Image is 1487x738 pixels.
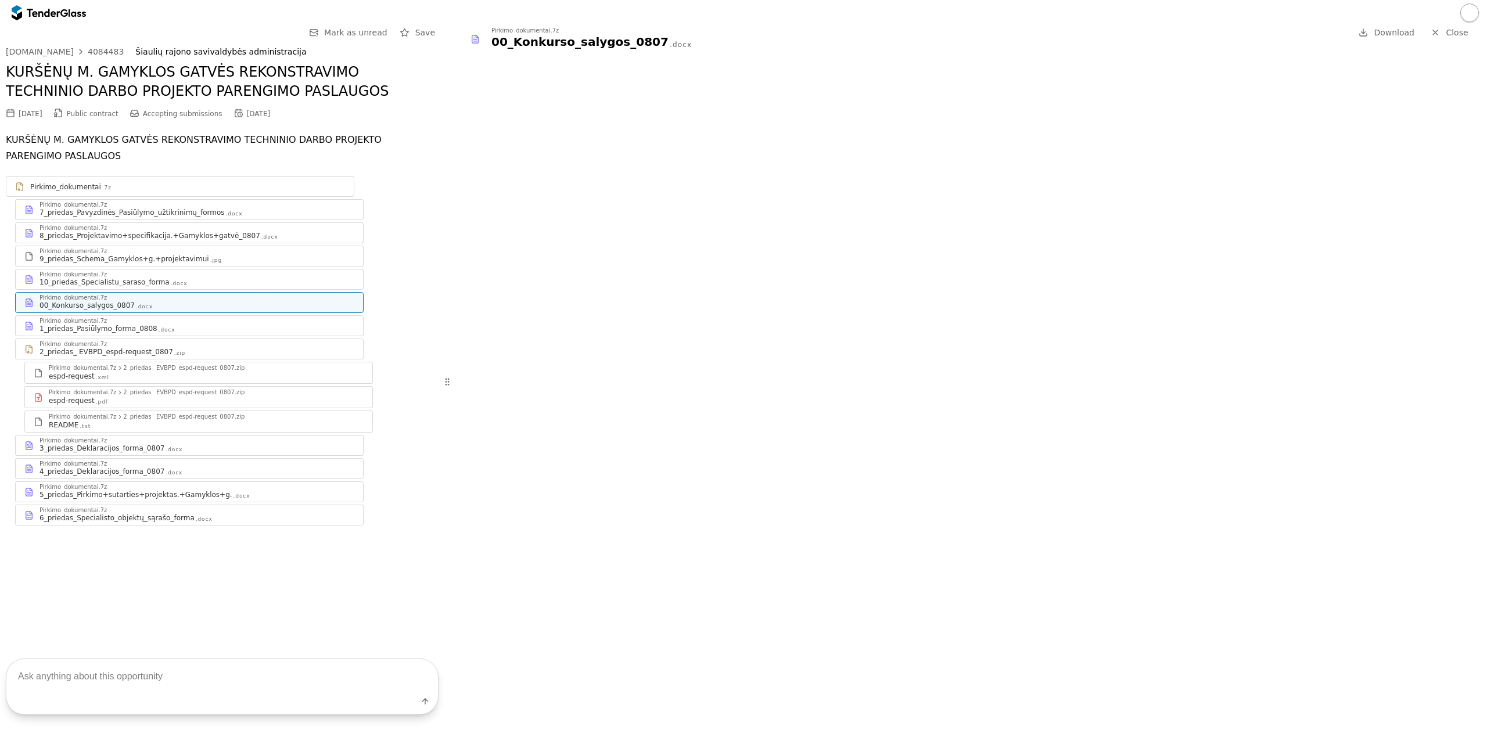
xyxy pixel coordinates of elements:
[15,292,364,313] a: Pirkimo_dokumentai.7z00_Konkurso_salygos_0807.docx
[397,26,439,40] button: Save
[210,257,222,264] div: .jpg
[15,435,364,456] a: Pirkimo_dokumentai.7z3_priedas_Deklaracijos_forma_0807.docx
[24,386,373,408] a: Pirkimo_dokumentai.7z2_priedas_ EVBPD_espd-request_0807.zipespd-request.pdf
[39,467,164,476] div: 4_priedas_Deklaracijos_forma_0807
[6,47,124,56] a: [DOMAIN_NAME]4084483
[39,484,107,490] div: Pirkimo_dokumentai.7z
[39,318,107,324] div: Pirkimo_dokumentai.7z
[30,182,101,192] div: Pirkimo_dokumentai
[6,63,439,102] h2: KURŠĖNŲ M. GAMYKLOS GATVĖS REKONSTRAVIMO TECHNINIO DARBO PROJEKTO PARENGIMO PASLAUGOS
[39,249,107,254] div: Pirkimo_dokumentai.7z
[39,202,107,208] div: Pirkimo_dokumentai.7z
[324,28,387,37] span: Mark as unread
[247,110,271,118] div: [DATE]
[670,40,692,50] div: .docx
[261,233,278,241] div: .docx
[39,513,195,523] div: 6_priedas_Specialisto_objektų_sąrašo_forma
[39,444,164,453] div: 3_priedas_Deklaracijos_forma_0807
[1446,28,1468,37] span: Close
[15,246,364,267] a: Pirkimo_dokumentai.7z9_priedas_Schema_Gamyklos+g.+projektavimui.jpg
[491,28,559,34] div: Pirkimo_dokumentai.7z
[39,272,107,278] div: Pirkimo_dokumentai.7z
[39,295,107,301] div: Pirkimo_dokumentai.7z
[88,48,124,56] div: 4084483
[24,362,373,384] a: Pirkimo_dokumentai.7z2_priedas_ EVBPD_espd-request_0807.zipespd-request.xml
[15,315,364,336] a: Pirkimo_dokumentai.7z1_priedas_Pasiūlymo_forma_0808.docx
[39,341,107,347] div: Pirkimo_dokumentai.7z
[39,507,107,513] div: Pirkimo_dokumentai.7z
[96,398,108,406] div: .pdf
[6,176,354,197] a: Pirkimo_dokumentai.7z
[49,390,116,395] div: Pirkimo_dokumentai.7z
[49,396,95,405] div: espd-request
[15,199,364,220] a: Pirkimo_dokumentai.7z7_priedas_Pavyzdinės_Pasiūlymo_užtikrinimų_formos.docx
[24,411,373,433] a: Pirkimo_dokumentai.7z2_priedas_ EVBPD_espd-request_0807.zipREADME.txt
[15,458,364,479] a: Pirkimo_dokumentai.7z4_priedas_Deklaracijos_forma_0807.docx
[1424,26,1475,40] a: Close
[1374,28,1414,37] span: Download
[96,374,109,381] div: .xml
[39,438,107,444] div: Pirkimo_dokumentai.7z
[166,469,182,477] div: .docx
[491,34,669,50] div: 00_Konkurso_salygos_0807
[143,110,222,118] span: Accepting submissions
[123,365,245,371] div: 2_priedas_ EVBPD_espd-request_0807.zip
[49,365,116,371] div: Pirkimo_dokumentai.7z
[39,231,260,240] div: 8_priedas_Projektavimo+specifikacija.+Gamyklos+gatvė_0807
[1355,26,1418,40] a: Download
[39,490,232,499] div: 5_priedas_Pirkimo+sutarties+projektas.+Gamyklos+g.
[67,110,118,118] span: Public contract
[415,28,435,37] span: Save
[226,210,243,218] div: .docx
[15,339,364,359] a: Pirkimo_dokumentai.7z2_priedas_ EVBPD_espd-request_0807.zip
[171,280,188,287] div: .docx
[196,516,213,523] div: .docx
[123,414,245,420] div: 2_priedas_ EVBPD_espd-request_0807.zip
[49,414,116,420] div: Pirkimo_dokumentai.7z
[15,481,364,502] a: Pirkimo_dokumentai.7z5_priedas_Pirkimo+sutarties+projektas.+Gamyklos+g..docx
[135,47,426,57] div: Šiaulių rajono savivaldybės administracija
[49,372,95,381] div: espd-request
[49,420,78,430] div: README
[159,326,175,334] div: .docx
[234,492,250,500] div: .docx
[39,278,170,287] div: 10_priedas_Specialistu_saraso_forma
[6,48,74,56] div: [DOMAIN_NAME]
[15,222,364,243] a: Pirkimo_dokumentai.7z8_priedas_Projektavimo+specifikacija.+Gamyklos+gatvė_0807.docx
[39,347,173,357] div: 2_priedas_ EVBPD_espd-request_0807
[39,301,135,310] div: 00_Konkurso_salygos_0807
[174,350,185,357] div: .zip
[39,461,107,467] div: Pirkimo_dokumentai.7z
[136,303,153,311] div: .docx
[306,26,391,40] button: Mark as unread
[15,505,364,525] a: Pirkimo_dokumentai.7z6_priedas_Specialisto_objektų_sąrašo_forma.docx
[39,208,225,217] div: 7_priedas_Pavyzdinės_Pasiūlymo_užtikrinimų_formos
[166,446,182,453] div: .docx
[102,184,112,192] div: .7z
[15,269,364,290] a: Pirkimo_dokumentai.7z10_priedas_Specialistu_saraso_forma.docx
[6,132,439,164] p: KURŠĖNŲ M. GAMYKLOS GATVĖS REKONSTRAVIMO TECHNINIO DARBO PROJEKTO PARENGIMO PASLAUGOS
[39,324,157,333] div: 1_priedas_Pasiūlymo_forma_0808
[39,225,107,231] div: Pirkimo_dokumentai.7z
[123,390,245,395] div: 2_priedas_ EVBPD_espd-request_0807.zip
[19,110,42,118] div: [DATE]
[80,423,91,430] div: .txt
[39,254,209,264] div: 9_priedas_Schema_Gamyklos+g.+projektavimui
